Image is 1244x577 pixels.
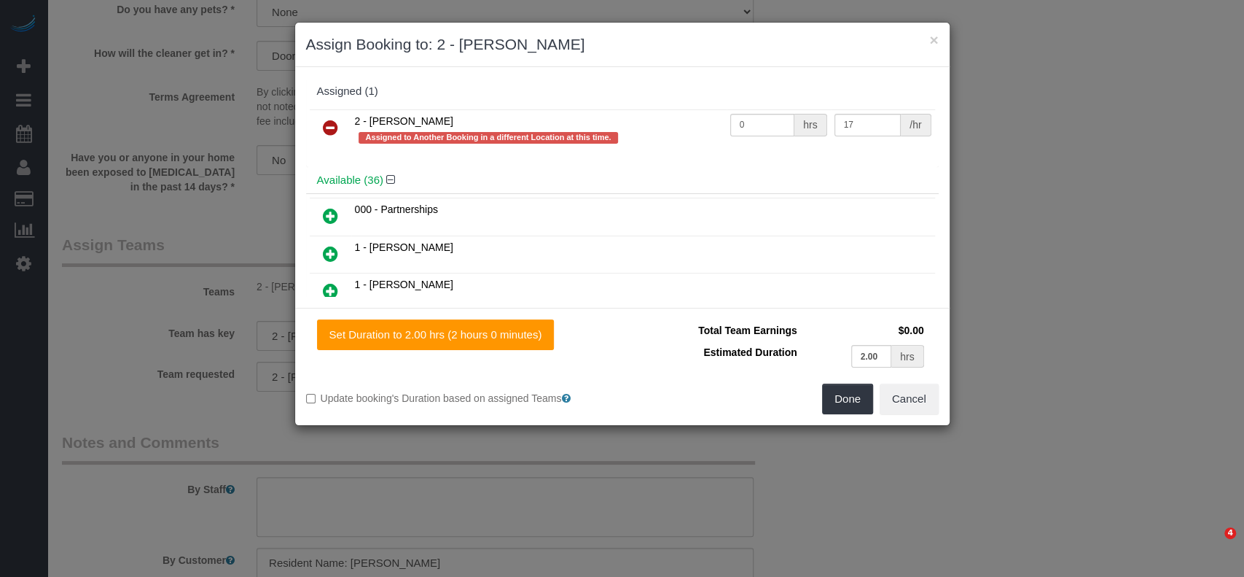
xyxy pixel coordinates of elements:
span: 4 [1224,527,1236,539]
span: 000 - Partnerships [355,204,438,215]
div: hrs [891,345,923,368]
span: 1 - [PERSON_NAME] [355,279,453,290]
div: /hr [901,114,931,136]
span: 2 - [PERSON_NAME] [355,115,453,127]
button: Set Duration to 2.00 hrs (2 hours 0 minutes) [317,320,555,350]
h3: Assign Booking to: 2 - [PERSON_NAME] [306,34,939,55]
span: 1 - [PERSON_NAME] [355,241,453,253]
div: Assigned (1) [317,85,928,98]
input: Update booking's Duration based on assigned Teams [306,394,316,403]
button: × [929,32,938,47]
button: Done [822,384,873,414]
span: Assigned to Another Booking in a different Location at this time. [359,132,619,144]
div: hrs [794,114,826,136]
td: $0.00 [801,320,928,341]
iframe: Intercom live chat [1194,527,1229,562]
h4: Available (36) [317,174,928,187]
button: Cancel [880,384,939,414]
label: Update booking's Duration based on assigned Teams [306,391,611,406]
span: Estimated Duration [703,346,797,358]
td: Total Team Earnings [633,320,801,341]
